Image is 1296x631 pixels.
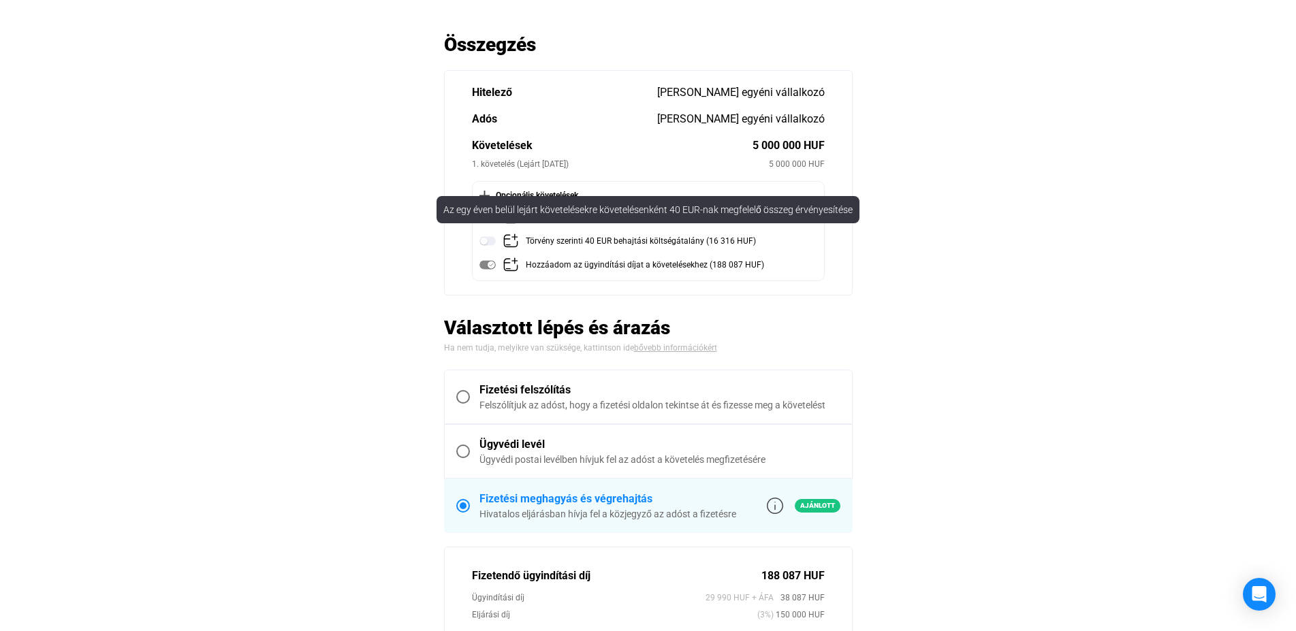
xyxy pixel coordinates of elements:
[761,568,825,584] div: 188 087 HUF
[774,608,825,621] span: 150 000 HUF
[479,398,840,412] div: Felszólítjuk az adóst, hogy a fizetési oldalon tekintse át és fizesse meg a követelést
[444,316,853,340] h2: Választott lépés és árazás
[472,137,753,154] div: Követelések
[444,33,853,56] h2: Összegzés
[1243,578,1276,611] div: Open Intercom Messenger
[479,453,840,466] div: Ügyvédi postai levélben hívjuk fel az adóst a követelés megfizetésére
[634,343,717,353] a: bővebb információkért
[437,196,859,223] div: Az egy éven belül lejárt követelésekre követelésenként 40 EUR-nak megfelelő összeg érvényesítése
[526,233,756,250] div: Törvény szerinti 40 EUR behajtási költségátalány (16 316 HUF)
[753,137,825,154] div: 5 000 000 HUF
[472,157,769,171] div: 1. követelés (Lejárt [DATE])
[657,84,825,101] div: [PERSON_NAME] egyéni vállalkozó
[479,491,736,507] div: Fizetési meghagyás és végrehajtás
[444,343,634,353] span: Ha nem tudja, melyikre van szüksége, kattintson ide
[472,591,706,604] div: Ügyindítási díj
[774,591,825,604] span: 38 087 HUF
[769,157,825,171] div: 5 000 000 HUF
[479,436,840,453] div: Ügyvédi levél
[479,382,840,398] div: Fizetési felszólítás
[657,111,825,127] div: [PERSON_NAME] egyéni vállalkozó
[795,499,840,513] span: Ajánlott
[503,233,519,249] img: add-claim
[479,257,496,273] img: toggle-on-disabled
[757,608,774,621] span: (3%)
[479,233,496,249] img: toggle-off
[767,498,840,514] a: info-grey-outlineAjánlott
[479,507,736,521] div: Hivatalos eljárásban hívja fel a közjegyző az adóst a fizetésre
[472,111,657,127] div: Adós
[472,84,657,101] div: Hitelező
[503,257,519,273] img: add-claim
[767,498,783,514] img: info-grey-outline
[472,608,757,621] div: Eljárási díj
[706,591,774,604] span: 29 990 HUF + ÁFA
[472,568,761,584] div: Fizetendő ügyindítási díj
[526,257,764,274] div: Hozzáadom az ügyindítási díjat a követelésekhez (188 087 HUF)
